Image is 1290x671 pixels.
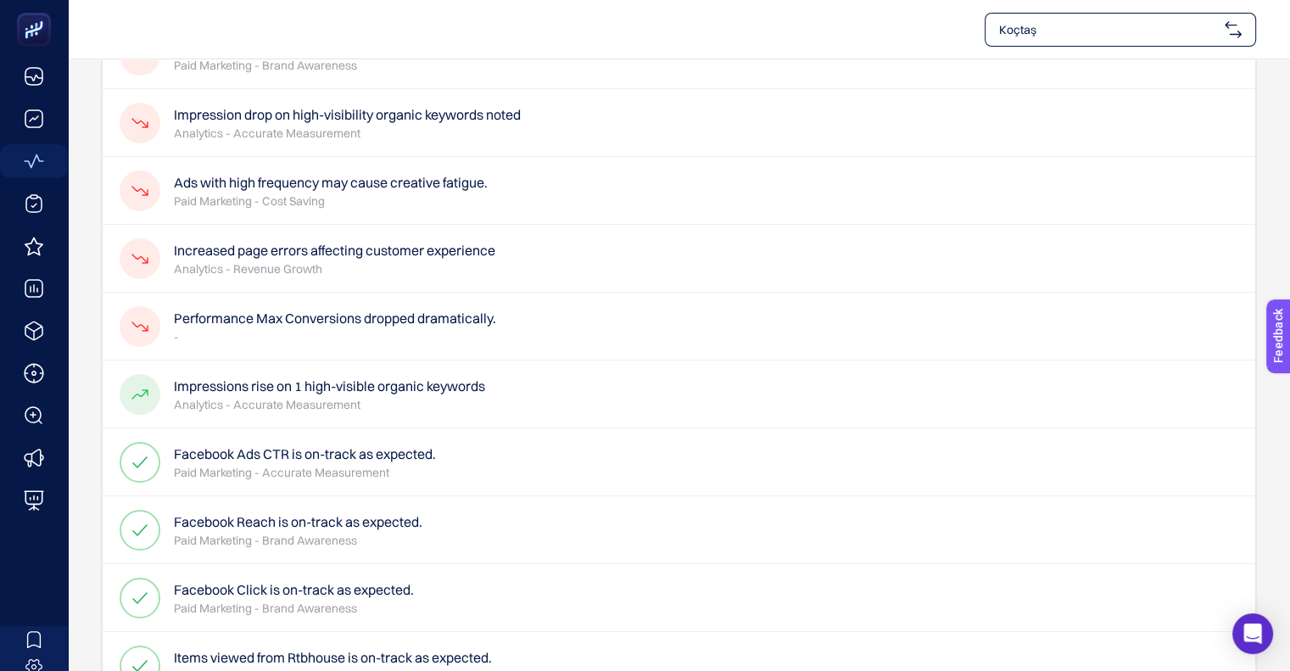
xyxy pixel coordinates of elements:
[174,125,521,142] p: Analytics - Accurate Measurement
[174,396,485,413] p: Analytics - Accurate Measurement
[174,464,436,481] p: Paid Marketing - Accurate Measurement
[1225,21,1242,38] img: svg%3e
[174,600,414,617] p: Paid Marketing - Brand Awareness
[174,579,414,600] h4: Facebook Click is on-track as expected.
[174,532,422,549] p: Paid Marketing - Brand Awareness
[174,647,492,668] h4: Items viewed from Rtbhouse is on-track as expected.
[174,444,436,464] h4: Facebook Ads CTR is on-track as expected.
[174,104,521,125] h4: Impression drop on high-visibility organic keywords noted
[174,512,422,532] h4: Facebook Reach is on-track as expected.
[174,57,373,74] p: Paid Marketing - Brand Awareness
[1232,613,1273,654] div: Open Intercom Messenger
[174,260,495,277] p: Analytics - Revenue Growth
[174,172,488,193] h4: Ads with high frequency may cause creative fatigue.
[10,5,64,19] span: Feedback
[174,376,485,396] h4: Impressions rise on 1 high-visible organic keywords
[999,21,1218,38] span: Koçtaş
[174,308,496,328] h4: Performance Max Conversions dropped dramatically.
[174,328,496,345] p: -
[174,193,488,210] p: Paid Marketing - Cost Saving
[174,240,495,260] h4: Increased page errors affecting customer experience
